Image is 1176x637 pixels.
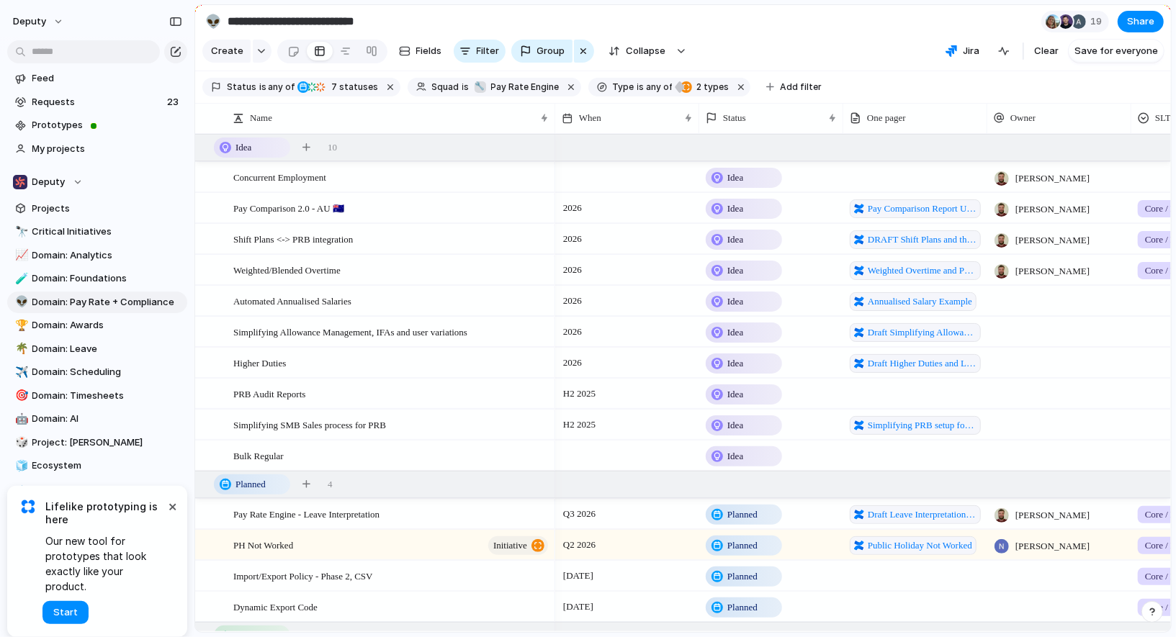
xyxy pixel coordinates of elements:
button: initiative [488,536,548,555]
span: 23 [167,95,181,109]
div: 🌴Domain: Leave [7,338,187,360]
span: Annualised Salary Example [868,294,972,309]
span: Planned [727,569,758,584]
span: [PERSON_NAME] [1015,202,1090,217]
a: Requests23 [7,91,187,113]
button: Dismiss [164,497,181,515]
span: Idea [727,387,743,402]
span: When [579,111,601,125]
a: 📈Domain: Analytics [7,245,187,266]
a: 🎯Domain: Timesheets [7,385,187,407]
span: Q3 2026 [560,505,599,523]
span: 2 [692,81,704,92]
div: 🔧 [475,81,486,93]
div: 🧪Domain: Foundations [7,268,187,289]
span: deputy [13,14,46,29]
span: PH Not Worked [233,536,293,553]
span: Idea [727,294,743,309]
span: Import/Export Policy - Phase 2, CSV [233,567,373,584]
span: Owner [1010,111,1036,125]
span: Simplifying PRB setup for new SMB customers [868,418,977,433]
span: Shift Plans <-> PRB integration [233,230,353,247]
span: Filter [477,44,500,58]
button: is [459,79,472,95]
span: Projects [32,202,182,216]
span: Weighted Overtime and Pay Rate Blending [868,263,977,278]
button: 🎯 [13,389,27,403]
span: Planned [727,538,758,553]
a: 🏔️PLC [7,479,187,500]
span: Bulk Regular [233,447,284,464]
button: Clear [1028,40,1064,63]
span: 2026 [560,261,585,279]
a: Prototypes [7,114,187,136]
span: Feed [32,71,182,86]
span: PRB Audit Reports [233,385,305,402]
button: 🏔️ [13,482,27,497]
div: 👽 [15,294,25,310]
a: ✈️Domain: Scheduling [7,361,187,383]
span: is [259,81,266,94]
span: Idea [727,356,743,371]
button: Add filter [758,77,830,97]
span: 7 [328,81,340,92]
span: Q2 2026 [560,536,599,554]
span: Idea [727,232,743,247]
span: 2026 [560,199,585,217]
button: isany of [634,79,675,95]
div: 📈 [15,247,25,263]
span: Draft Higher Duties and Location based pay rates [868,356,977,371]
span: 4 [328,477,333,492]
button: Jira [940,40,985,62]
span: Ecosystem [32,458,182,473]
div: 🔭 [15,224,25,240]
span: Domain: Timesheets [32,389,182,403]
span: Automated Annualised Salaries [233,292,351,309]
a: 🔭Critical Initiatives [7,221,187,243]
a: 🤖Domain: AI [7,408,187,430]
div: 👽Domain: Pay Rate + Compliance [7,292,187,313]
span: [PERSON_NAME] [1015,508,1090,523]
button: Group [511,40,573,63]
a: Feed [7,68,187,89]
span: Idea [727,263,743,278]
button: 🧪 [13,271,27,286]
div: 🎲Project: [PERSON_NAME] [7,432,187,453]
div: 🌴 [15,340,25,357]
span: Public Holiday Not Worked [868,538,972,553]
span: is [462,81,470,94]
span: Type [613,81,634,94]
div: 🏆Domain: Awards [7,315,187,336]
span: Jira [963,44,979,58]
button: 🤖 [13,412,27,426]
button: Filter [454,40,506,63]
div: 🧊 [15,458,25,474]
div: 🧊Ecosystem [7,455,187,476]
button: Save for everyone [1069,40,1164,63]
span: Idea [235,140,251,155]
div: 🏔️ [15,481,25,497]
span: Status [227,81,256,94]
span: [PERSON_NAME] [1015,264,1090,279]
span: Pay Comparison 2.0 - AU 🇦🇺 [233,199,344,216]
span: 2026 [560,354,585,371]
button: Deputy [7,171,187,193]
span: Group [537,44,565,58]
span: Concurrent Employment [233,168,326,185]
button: 🧊 [13,458,27,473]
button: 🎲 [13,435,27,450]
span: Domain: Pay Rate + Compliance [32,295,182,310]
span: Domain: Scheduling [32,365,182,379]
button: 2 types [673,79,732,95]
span: Idea [727,449,743,464]
button: Create [202,40,251,63]
span: [PERSON_NAME] [1015,539,1090,554]
span: Lifelike prototyping is here [45,500,166,526]
div: 🧪 [15,271,25,287]
div: 🎯 [15,387,25,404]
span: Requests [32,95,163,109]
